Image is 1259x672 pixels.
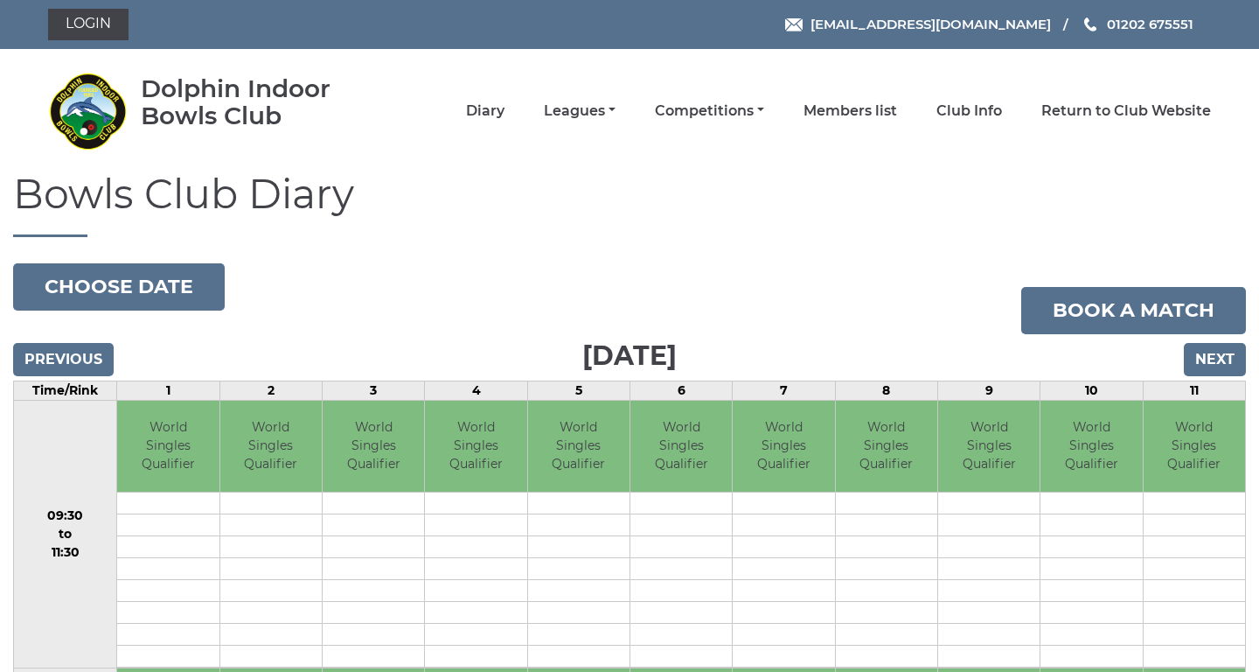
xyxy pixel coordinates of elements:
span: 01202 675551 [1107,16,1193,32]
td: 4 [425,381,527,400]
img: Phone us [1084,17,1096,31]
td: 6 [630,381,733,400]
a: Diary [466,101,504,121]
td: 8 [835,381,937,400]
input: Next [1184,343,1246,376]
a: Club Info [936,101,1002,121]
td: World Singles Qualifier [323,401,424,493]
a: Leagues [544,101,616,121]
td: 10 [1040,381,1143,400]
img: Dolphin Indoor Bowls Club [48,72,127,150]
td: World Singles Qualifier [938,401,1040,493]
td: 11 [1143,381,1245,400]
a: Members list [803,101,897,121]
td: World Singles Qualifier [733,401,834,493]
a: Email [EMAIL_ADDRESS][DOMAIN_NAME] [785,14,1051,34]
a: Phone us 01202 675551 [1082,14,1193,34]
td: 2 [219,381,322,400]
a: Return to Club Website [1041,101,1211,121]
td: 7 [733,381,835,400]
td: Time/Rink [14,381,117,400]
span: [EMAIL_ADDRESS][DOMAIN_NAME] [810,16,1051,32]
h1: Bowls Club Diary [13,172,1246,237]
td: 3 [323,381,425,400]
div: Dolphin Indoor Bowls Club [141,75,381,129]
td: 1 [117,381,219,400]
td: World Singles Qualifier [836,401,937,493]
td: World Singles Qualifier [528,401,629,493]
button: Choose date [13,263,225,311]
img: Email [785,18,803,31]
a: Book a match [1021,287,1246,334]
td: 9 [937,381,1040,400]
td: World Singles Qualifier [220,401,322,493]
input: Previous [13,343,114,376]
td: World Singles Qualifier [117,401,219,493]
a: Competitions [655,101,764,121]
td: World Singles Qualifier [1040,401,1142,493]
td: 09:30 to 11:30 [14,400,117,668]
td: World Singles Qualifier [1144,401,1245,493]
td: 5 [527,381,629,400]
td: World Singles Qualifier [425,401,526,493]
td: World Singles Qualifier [630,401,732,493]
a: Login [48,9,129,40]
